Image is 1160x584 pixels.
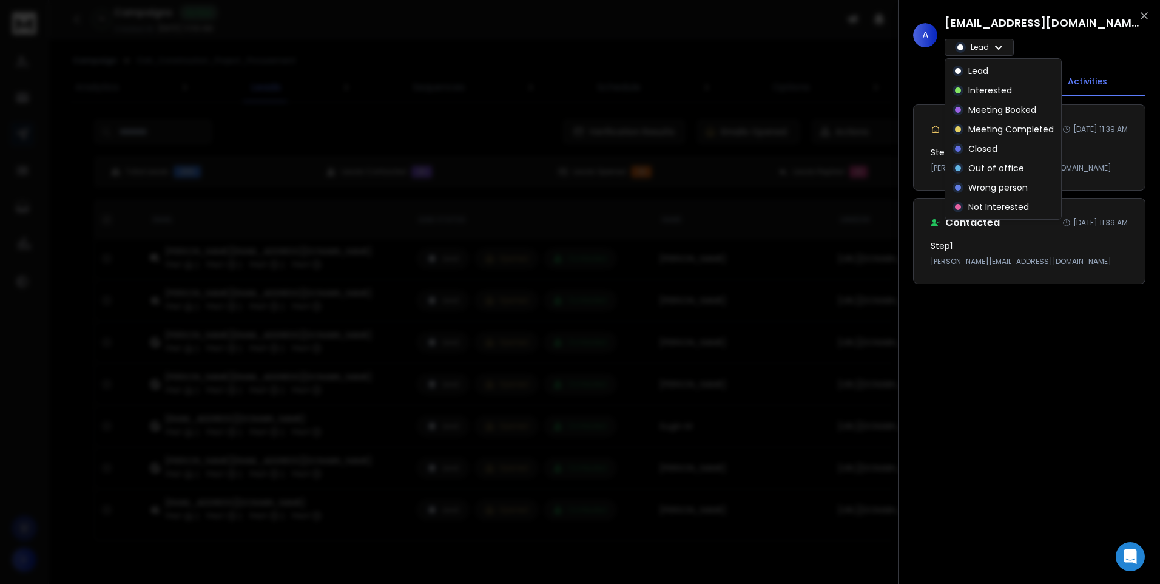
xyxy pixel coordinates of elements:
p: Lead [968,65,988,77]
p: Not Interested [968,201,1029,213]
p: Wrong person [968,182,1028,194]
p: Meeting Booked [968,104,1036,116]
div: Open Intercom Messenger [1116,542,1145,571]
p: Meeting Completed [968,123,1054,135]
p: Closed [968,143,997,155]
p: Out of office [968,162,1024,174]
p: Interested [968,84,1012,97]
